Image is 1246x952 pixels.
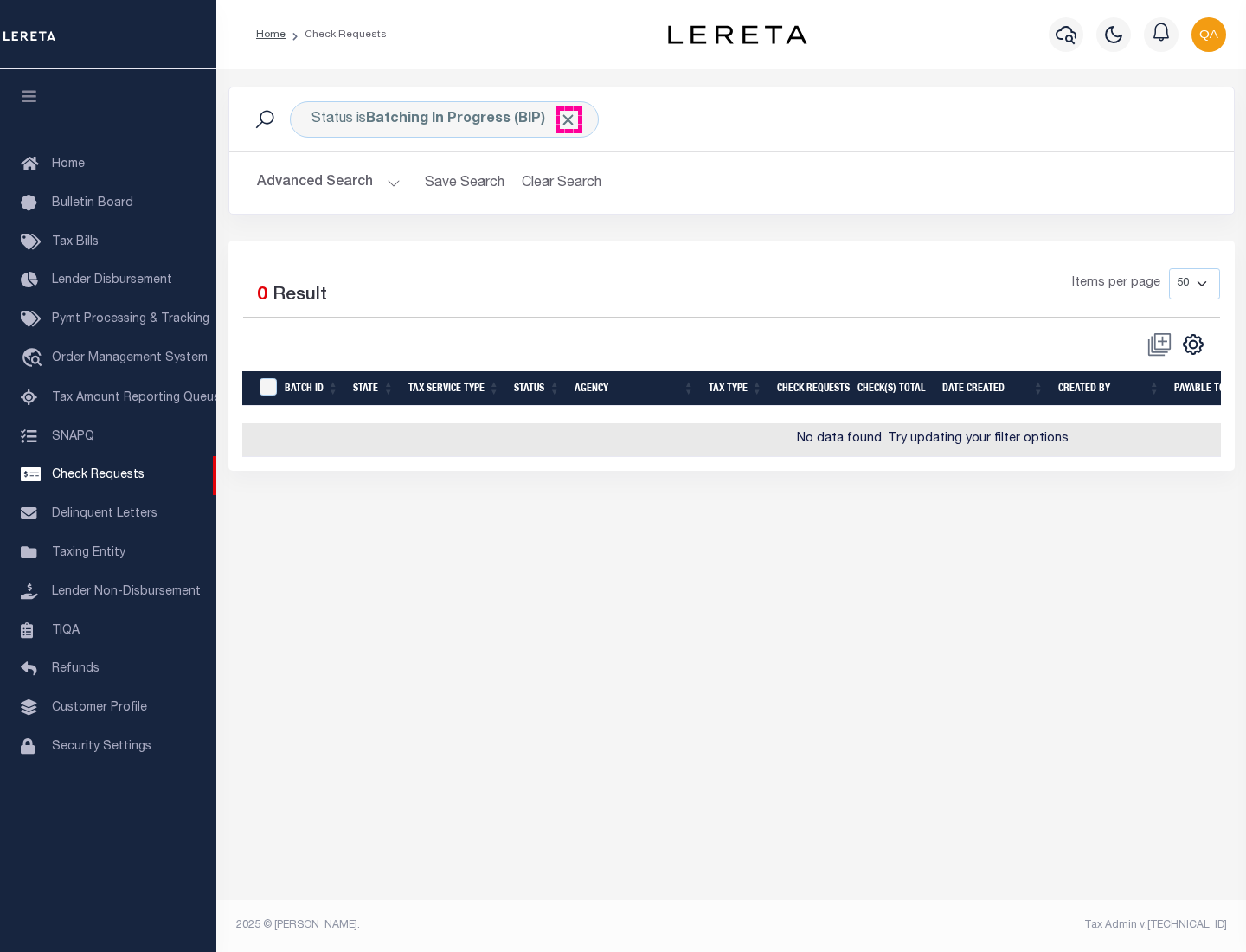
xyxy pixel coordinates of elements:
[1191,17,1226,52] img: svg+xml;base64,PHN2ZyB4bWxucz0iaHR0cDovL3d3dy53My5vcmcvMjAwMC9zdmciIHBvaW50ZXItZXZlbnRzPSJub25lIi...
[668,25,806,44] img: logo-dark.svg
[515,166,609,200] button: Clear Search
[52,741,151,753] span: Security Settings
[935,371,1051,407] th: Date Created: activate to sort column ascending
[52,274,172,286] span: Lender Disbursement
[52,158,85,170] span: Home
[278,371,346,407] th: Batch Id: activate to sort column ascending
[52,236,99,248] span: Tax Bills
[52,469,145,481] span: Check Requests
[744,917,1227,933] div: Tax Admin v.[TECHNICAL_ID]
[223,917,732,933] div: 2025 © [PERSON_NAME].
[1072,274,1160,293] span: Items per page
[52,197,133,209] span: Bulletin Board
[286,27,387,42] li: Check Requests
[273,282,327,310] label: Result
[52,313,209,325] span: Pymt Processing & Tracking
[52,547,125,559] span: Taxing Entity
[559,111,577,129] span: Click to Remove
[366,113,577,126] b: Batching In Progress (BIP)
[257,286,267,305] span: 0
[401,371,507,407] th: Tax Service Type: activate to sort column ascending
[52,624,80,636] span: TIQA
[770,371,851,407] th: Check Requests
[52,352,208,364] span: Order Management System
[257,166,401,200] button: Advanced Search
[52,430,94,442] span: SNAPQ
[21,348,48,370] i: travel_explore
[52,508,157,520] span: Delinquent Letters
[52,586,201,598] span: Lender Non-Disbursement
[52,392,221,404] span: Tax Amount Reporting Queue
[290,101,599,138] div: Status is
[414,166,515,200] button: Save Search
[568,371,702,407] th: Agency: activate to sort column ascending
[52,663,100,675] span: Refunds
[851,371,935,407] th: Check(s) Total
[346,371,401,407] th: State: activate to sort column ascending
[507,371,568,407] th: Status: activate to sort column ascending
[256,29,286,40] a: Home
[702,371,770,407] th: Tax Type: activate to sort column ascending
[1051,371,1167,407] th: Created By: activate to sort column ascending
[52,702,147,714] span: Customer Profile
